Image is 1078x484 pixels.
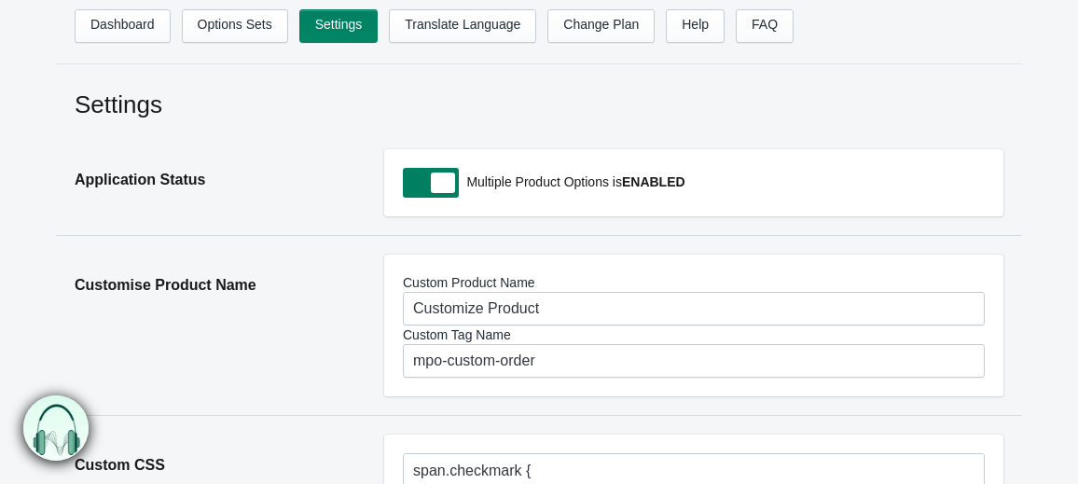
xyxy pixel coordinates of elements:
a: Change Plan [547,9,655,43]
a: Settings [299,9,379,43]
label: Custom Tag Name [403,325,985,344]
a: Options Sets [182,9,288,43]
a: Translate Language [389,9,536,43]
h2: Settings [75,88,1003,121]
p: Multiple Product Options is [462,168,985,196]
a: Help [666,9,725,43]
label: Custom Product Name [403,273,985,292]
a: FAQ [736,9,794,43]
b: ENABLED [622,174,685,189]
a: Dashboard [75,9,171,43]
h2: Application Status [75,149,347,211]
h2: Customise Product Name [75,255,347,316]
img: bxm.png [24,396,90,462]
